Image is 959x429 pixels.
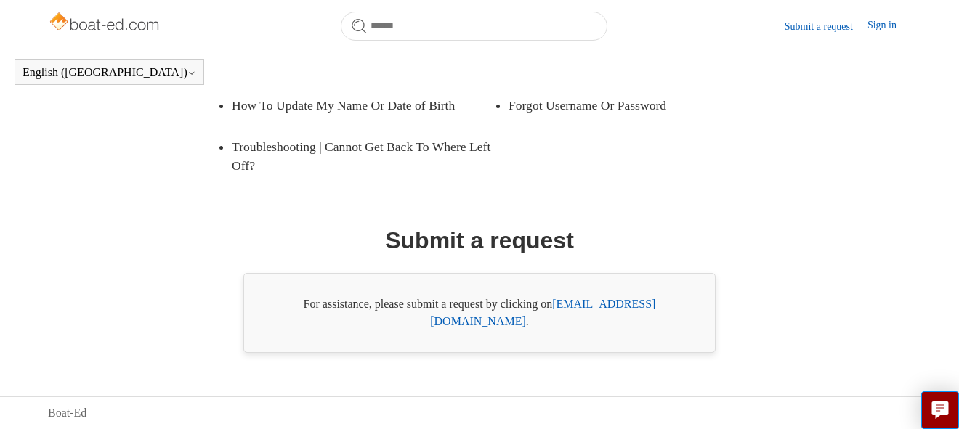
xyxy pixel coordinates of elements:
[509,85,749,126] a: Forgot Username Or Password
[48,9,163,38] img: Boat-Ed Help Center home page
[232,85,472,126] a: How To Update My Name Or Date of Birth
[48,404,86,422] a: Boat-Ed
[785,19,867,34] a: Submit a request
[232,126,494,187] a: Troubleshooting | Cannot Get Back To Where Left Off?
[867,17,911,35] a: Sign in
[341,12,607,41] input: Search
[243,273,716,353] div: For assistance, please submit a request by clicking on .
[921,391,959,429] button: Live chat
[385,223,574,258] h1: Submit a request
[23,66,196,79] button: English ([GEOGRAPHIC_DATA])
